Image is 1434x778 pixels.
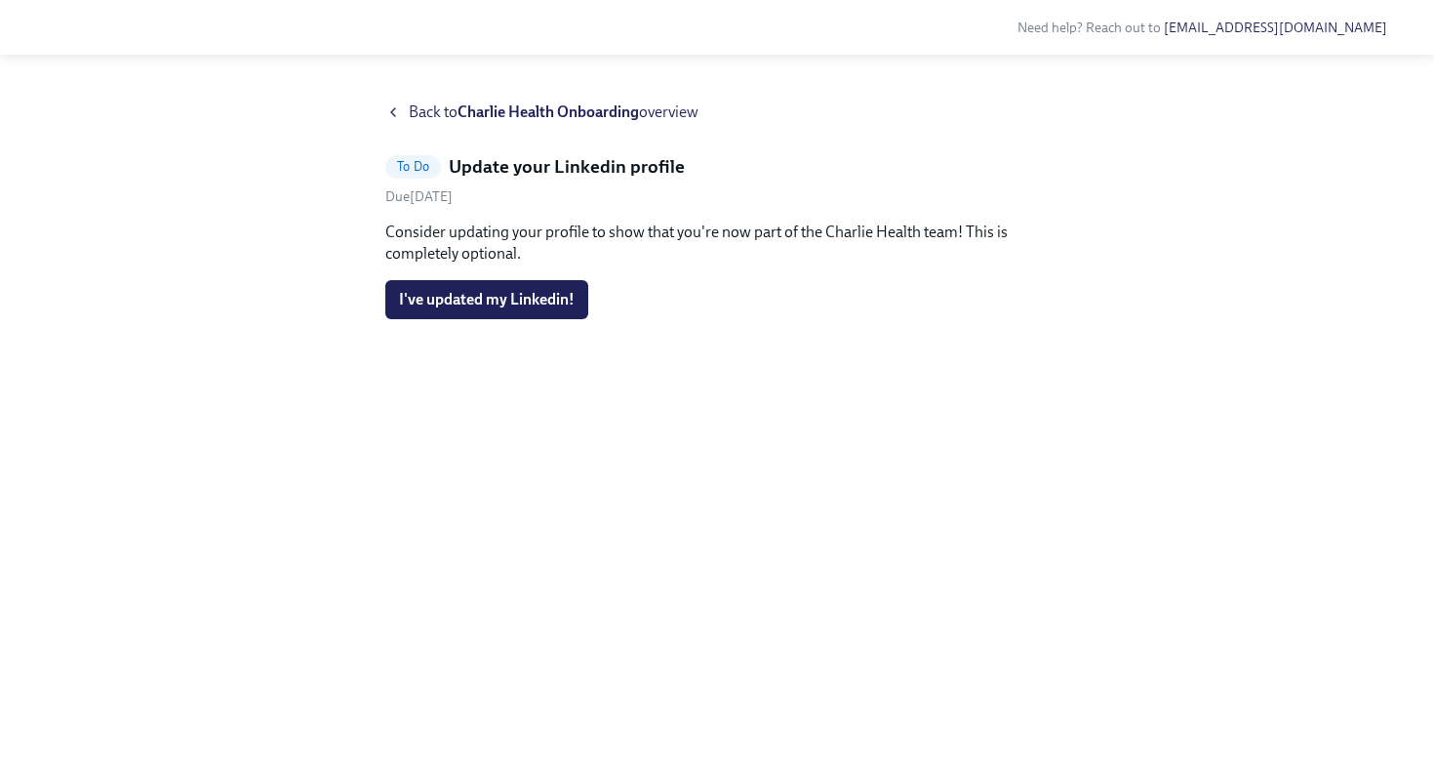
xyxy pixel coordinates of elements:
h5: Update your Linkedin profile [449,154,685,180]
button: I've updated my Linkedin! [385,280,588,319]
img: CharlieHealth [47,12,139,43]
p: Consider updating your profile to show that you're now part of the Charlie Health team! This is c... [385,222,1049,265]
span: Need help? Reach out to [1017,20,1387,36]
span: I've updated my Linkedin! [399,290,575,309]
a: [EMAIL_ADDRESS][DOMAIN_NAME] [1164,20,1387,36]
span: Saturday, August 30th 2025, 10:00 am [385,188,453,205]
span: To Do [385,159,441,174]
span: Back to overview [409,102,698,123]
a: Back toCharlie Health Onboardingoverview [385,102,1049,123]
strong: Charlie Health Onboarding [458,102,639,121]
